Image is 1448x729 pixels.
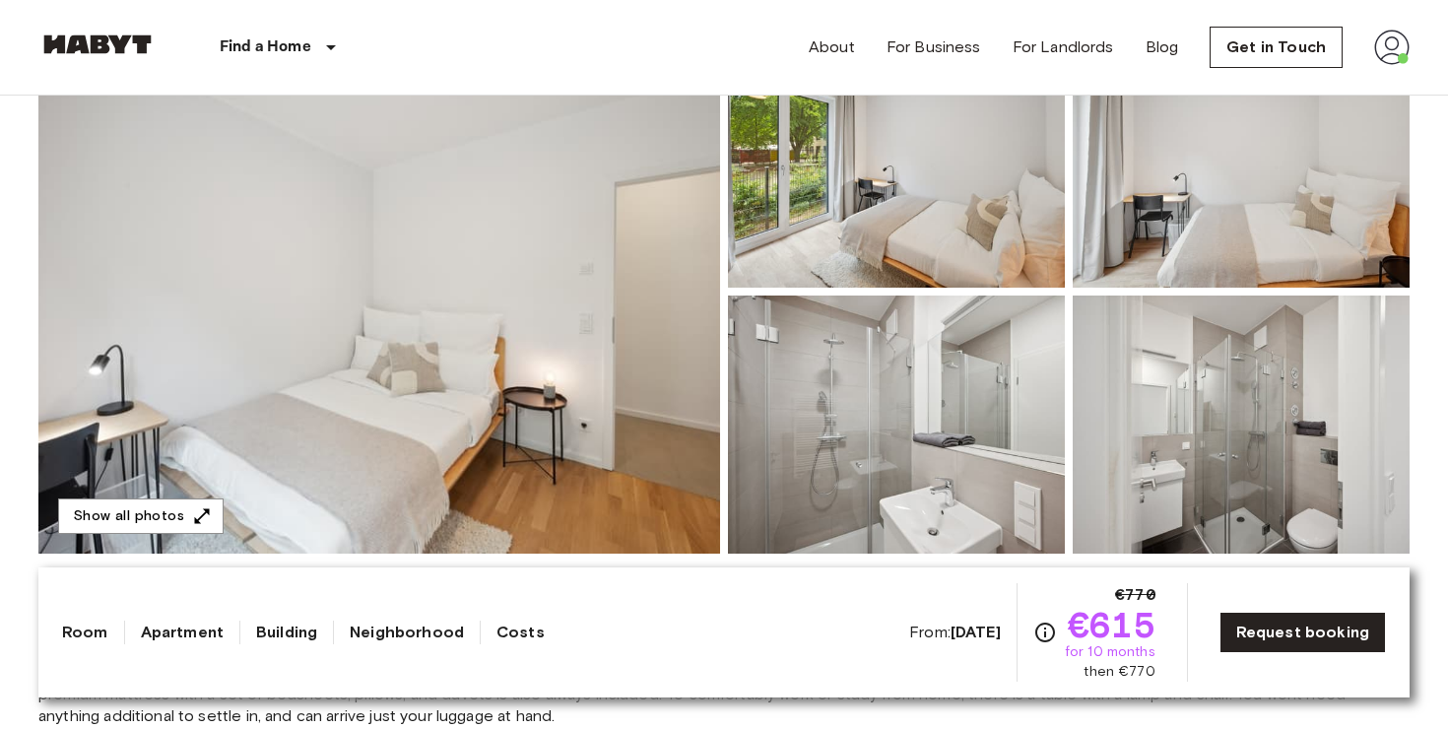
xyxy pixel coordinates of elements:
[38,34,157,54] img: Habyt
[1374,30,1410,65] img: avatar
[1073,30,1410,288] img: Picture of unit DE-01-260-002-03
[350,621,464,644] a: Neighborhood
[1065,642,1155,662] span: for 10 months
[1146,35,1179,59] a: Blog
[256,621,317,644] a: Building
[1033,621,1057,644] svg: Check cost overview for full price breakdown. Please note that discounts apply to new joiners onl...
[496,621,545,644] a: Costs
[1084,662,1154,682] span: then €770
[728,296,1065,554] img: Picture of unit DE-01-260-002-03
[62,621,108,644] a: Room
[38,30,720,554] img: Marketing picture of unit DE-01-260-002-03
[1013,35,1114,59] a: For Landlords
[951,623,1001,641] b: [DATE]
[1068,607,1155,642] span: €615
[220,35,311,59] p: Find a Home
[1210,27,1343,68] a: Get in Touch
[728,30,1065,288] img: Picture of unit DE-01-260-002-03
[1219,612,1386,653] a: Request booking
[809,35,855,59] a: About
[1115,583,1155,607] span: €770
[909,622,1001,643] span: From:
[58,498,224,535] button: Show all photos
[1073,296,1410,554] img: Picture of unit DE-01-260-002-03
[141,621,224,644] a: Apartment
[887,35,981,59] a: For Business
